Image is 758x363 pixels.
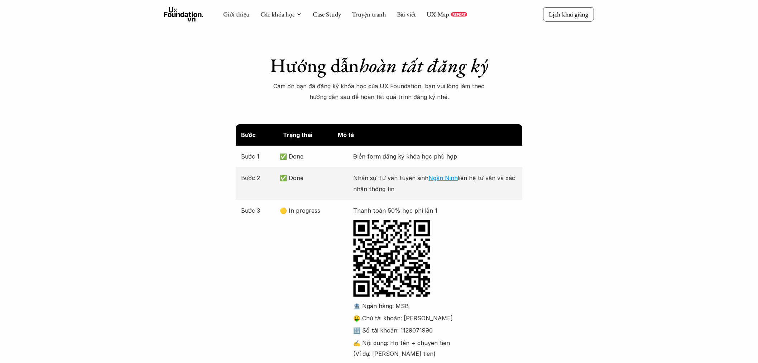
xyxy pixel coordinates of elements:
a: Giới thiệu [223,10,250,18]
a: Truyện tranh [352,10,386,18]
p: Thanh toán 50% học phí lần 1 [353,205,517,216]
a: Case Study [313,10,341,18]
p: 🏦 Ngân hàng: MSB [353,301,517,311]
strong: Trạng thái [283,131,312,138]
p: ✅ Done [280,151,350,162]
a: REPORT [451,12,467,16]
p: Lịch khai giảng [549,10,588,18]
p: 🤑 Chủ tài khoản: [PERSON_NAME] [353,313,517,324]
p: 🟡 In progress [280,205,350,216]
p: REPORT [452,12,466,16]
p: Bước 2 [241,173,276,183]
a: UX Map [427,10,449,18]
a: Bài viết [397,10,416,18]
p: Bước 3 [241,205,276,216]
p: Nhân sự Tư vấn tuyển sinh liên hệ tư vấn và xác nhận thông tin [353,173,517,194]
em: hoàn tất đăng ký [359,53,488,78]
strong: Bước [241,131,256,138]
p: Điền form đăng ký khóa học phù hợp [353,151,517,162]
a: Lịch khai giảng [543,7,594,21]
p: Cảm ơn bạn đã đăng ký khóa học của UX Foundation, bạn vui lòng làm theo hướng dẫn sau để hoàn tất... [272,81,486,103]
p: ✍️ Nội dung: Họ tên + chuyen tien (Ví dụ: [PERSON_NAME] tien) [353,338,517,359]
p: ✅ Done [280,173,350,183]
a: Các khóa học [260,10,295,18]
p: Bước 1 [241,151,276,162]
h1: Hướng dẫn [270,54,488,77]
p: 🔢 Số tài khoản: 1129071990 [353,325,517,336]
a: Ngân Ninh [428,174,458,181]
strong: Mô tả [338,131,354,138]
